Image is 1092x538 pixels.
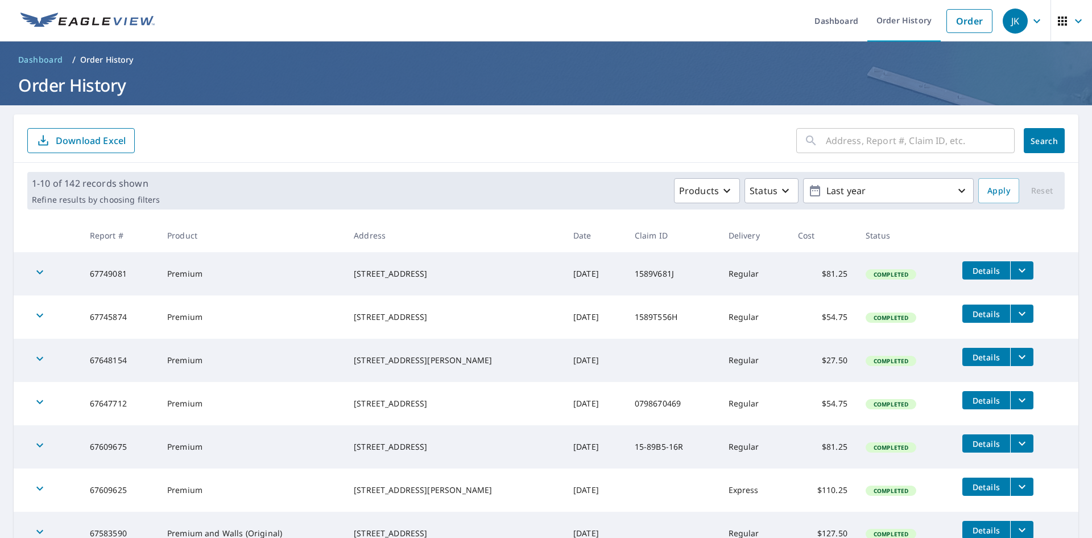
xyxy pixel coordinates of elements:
[946,9,992,33] a: Order
[80,54,134,65] p: Order History
[564,252,626,295] td: [DATE]
[354,484,555,496] div: [STREET_ADDRESS][PERSON_NAME]
[803,178,974,203] button: Last year
[867,530,915,538] span: Completed
[626,219,719,252] th: Claim ID
[867,487,915,495] span: Completed
[962,261,1010,280] button: detailsBtn-67749081
[14,51,1078,69] nav: breadcrumb
[158,339,345,382] td: Premium
[20,13,155,30] img: EV Logo
[962,348,1010,366] button: detailsBtn-67648154
[72,53,76,67] li: /
[969,352,1003,363] span: Details
[969,438,1003,449] span: Details
[564,295,626,339] td: [DATE]
[1010,391,1033,409] button: filesDropdownBtn-67647712
[1024,128,1065,153] button: Search
[719,252,789,295] td: Regular
[1010,434,1033,453] button: filesDropdownBtn-67609675
[867,314,915,322] span: Completed
[158,425,345,469] td: Premium
[969,482,1003,492] span: Details
[1010,478,1033,496] button: filesDropdownBtn-67609625
[1003,9,1028,34] div: JK
[81,339,158,382] td: 67648154
[719,469,789,512] td: Express
[626,425,719,469] td: 15-89B5-16R
[354,441,555,453] div: [STREET_ADDRESS]
[719,295,789,339] td: Regular
[719,425,789,469] td: Regular
[1033,135,1056,146] span: Search
[564,469,626,512] td: [DATE]
[345,219,564,252] th: Address
[1010,261,1033,280] button: filesDropdownBtn-67749081
[158,382,345,425] td: Premium
[81,219,158,252] th: Report #
[978,178,1019,203] button: Apply
[750,184,777,198] p: Status
[674,178,740,203] button: Products
[719,382,789,425] td: Regular
[789,295,857,339] td: $54.75
[564,339,626,382] td: [DATE]
[18,54,63,65] span: Dashboard
[354,268,555,280] div: [STREET_ADDRESS]
[564,219,626,252] th: Date
[987,184,1010,198] span: Apply
[962,434,1010,453] button: detailsBtn-67609675
[158,295,345,339] td: Premium
[626,382,719,425] td: 0798670469
[719,339,789,382] td: Regular
[14,51,68,69] a: Dashboard
[969,395,1003,406] span: Details
[14,73,1078,97] h1: Order History
[822,181,955,201] p: Last year
[789,382,857,425] td: $54.75
[354,311,555,323] div: [STREET_ADDRESS]
[1010,305,1033,323] button: filesDropdownBtn-67745874
[744,178,799,203] button: Status
[789,219,857,252] th: Cost
[564,425,626,469] td: [DATE]
[867,443,915,451] span: Completed
[679,184,719,198] p: Products
[789,469,857,512] td: $110.25
[81,295,158,339] td: 67745874
[158,252,345,295] td: Premium
[81,252,158,295] td: 67749081
[867,400,915,408] span: Completed
[789,252,857,295] td: $81.25
[719,219,789,252] th: Delivery
[158,469,345,512] td: Premium
[969,525,1003,536] span: Details
[32,176,160,190] p: 1-10 of 142 records shown
[564,382,626,425] td: [DATE]
[826,125,1015,157] input: Address, Report #, Claim ID, etc.
[158,219,345,252] th: Product
[962,305,1010,323] button: detailsBtn-67745874
[81,425,158,469] td: 67609675
[857,219,953,252] th: Status
[354,398,555,409] div: [STREET_ADDRESS]
[1010,348,1033,366] button: filesDropdownBtn-67648154
[867,270,915,278] span: Completed
[626,295,719,339] td: 1589T556H
[32,195,160,205] p: Refine results by choosing filters
[969,309,1003,319] span: Details
[81,469,158,512] td: 67609625
[789,339,857,382] td: $27.50
[962,391,1010,409] button: detailsBtn-67647712
[626,252,719,295] td: 1589V681J
[867,357,915,365] span: Completed
[969,265,1003,276] span: Details
[56,134,126,147] p: Download Excel
[354,355,555,366] div: [STREET_ADDRESS][PERSON_NAME]
[789,425,857,469] td: $81.25
[81,382,158,425] td: 67647712
[962,478,1010,496] button: detailsBtn-67609625
[27,128,135,153] button: Download Excel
